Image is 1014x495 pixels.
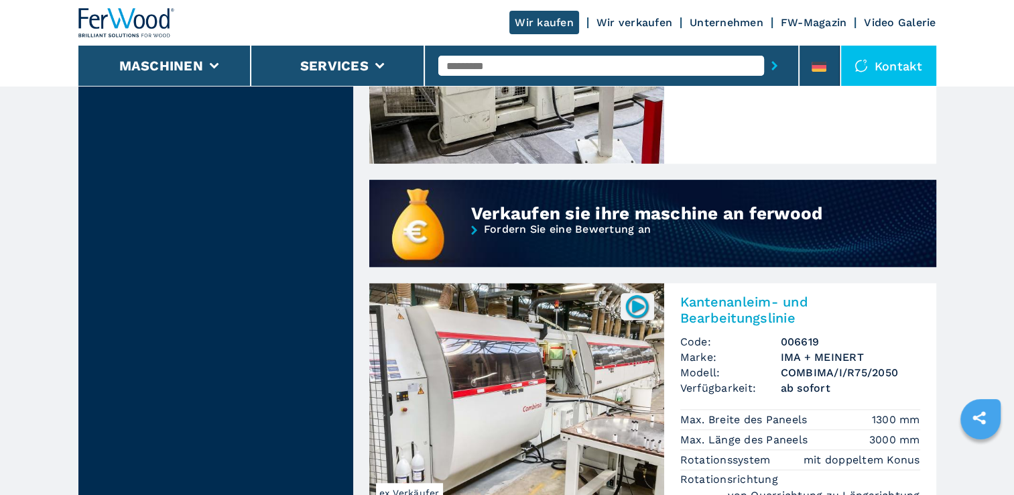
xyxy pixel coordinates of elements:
em: 1300 mm [872,412,920,427]
a: FW-Magazin [781,16,847,29]
button: submit-button [764,50,785,81]
p: Rotationsrichtung [680,472,782,487]
h3: COMBIMA/I/R75/2050 [781,365,920,380]
em: mit doppeltem Konus [804,452,920,467]
p: Max. Länge des Paneels [680,433,812,447]
em: 3000 mm [869,432,920,447]
a: Wir verkaufen [596,16,672,29]
img: 006619 [624,293,650,319]
button: Maschinen [119,58,203,74]
a: Wir kaufen [509,11,579,34]
p: Max. Breite des Paneels [680,412,811,427]
a: Video Galerie [864,16,936,29]
img: Kontakt [854,59,868,72]
span: Modell: [680,365,781,380]
p: Rotationssystem [680,453,774,467]
h2: Kantenanleim- und Bearbeitungslinie [680,294,920,326]
span: Code: [680,334,781,349]
iframe: Chat [957,435,1004,485]
img: Ferwood [78,8,175,38]
h3: IMA + MEINERT [781,349,920,365]
span: Marke: [680,349,781,365]
a: Fordern Sie eine Bewertung an [369,224,936,269]
div: Verkaufen sie ihre maschine an ferwood [471,203,843,224]
button: Services [300,58,369,74]
div: Kontakt [841,46,936,86]
span: ab sofort [781,380,920,396]
a: sharethis [962,401,996,435]
a: Unternehmen [690,16,763,29]
span: Verfügbarkeit: [680,380,781,396]
h3: 006619 [781,334,920,349]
